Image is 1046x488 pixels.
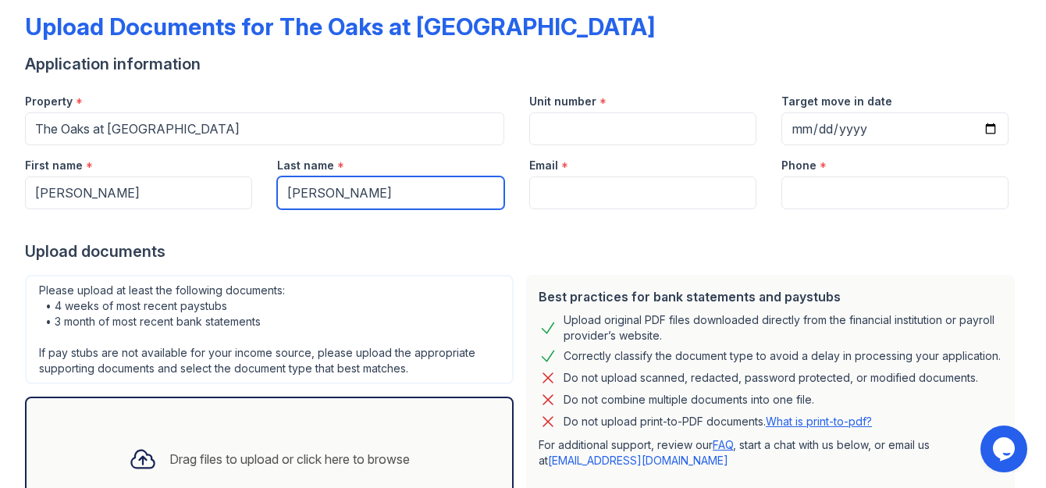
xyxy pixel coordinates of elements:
[25,158,83,173] label: First name
[564,390,814,409] div: Do not combine multiple documents into one file.
[277,158,334,173] label: Last name
[539,287,1002,306] div: Best practices for bank statements and paystubs
[980,426,1030,472] iframe: chat widget
[548,454,728,467] a: [EMAIL_ADDRESS][DOMAIN_NAME]
[25,53,1021,75] div: Application information
[169,450,410,468] div: Drag files to upload or click here to browse
[529,158,558,173] label: Email
[766,415,872,428] a: What is print-to-pdf?
[25,240,1021,262] div: Upload documents
[25,12,655,41] div: Upload Documents for The Oaks at [GEOGRAPHIC_DATA]
[781,158,817,173] label: Phone
[713,438,733,451] a: FAQ
[564,414,872,429] p: Do not upload print-to-PDF documents.
[25,94,73,109] label: Property
[539,437,1002,468] p: For additional support, review our , start a chat with us below, or email us at
[564,312,1002,344] div: Upload original PDF files downloaded directly from the financial institution or payroll provider’...
[564,347,1001,365] div: Correctly classify the document type to avoid a delay in processing your application.
[529,94,596,109] label: Unit number
[25,275,514,384] div: Please upload at least the following documents: • 4 weeks of most recent paystubs • 3 month of mo...
[781,94,892,109] label: Target move in date
[564,369,978,387] div: Do not upload scanned, redacted, password protected, or modified documents.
